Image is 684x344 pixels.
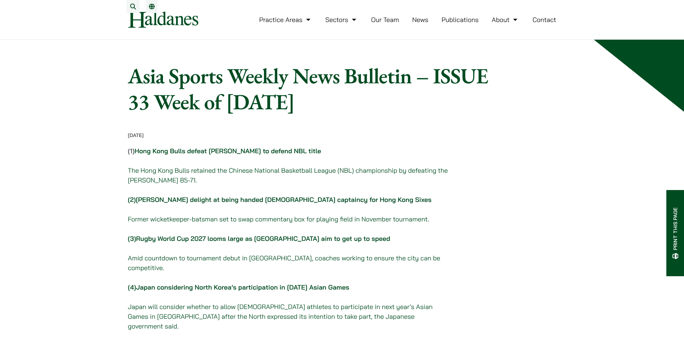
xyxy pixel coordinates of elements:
[412,16,428,24] a: News
[128,234,136,243] strong: (3)
[128,166,449,185] p: The Hong Kong Bulls retained the Chinese National Basketball League (NBL) championship by defeati...
[128,63,502,115] h1: Asia Sports Weekly News Bulletin – ISSUE 33 Week of [DATE]
[128,12,198,28] img: Logo of Haldanes
[136,234,390,243] a: Rugby World Cup 2027 looms large as [GEOGRAPHIC_DATA] aim to get up to speed
[128,214,449,224] p: Former wicketkeeper-batsman set to swap commentary box for playing field in November tournament.
[128,195,136,204] strong: (2)
[442,16,479,24] a: Publications
[371,16,399,24] a: Our Team
[128,147,321,155] strong: (1)
[136,283,349,291] a: Japan considering North Korea’s participation in [DATE] Asian Games
[128,253,449,273] p: Amid countdown to tournament debut in [GEOGRAPHIC_DATA], coaches working to ensure the city can b...
[325,16,358,24] a: Sectors
[134,147,321,155] a: Hong Kong Bulls defeat [PERSON_NAME] to defend NBL title
[136,195,432,204] a: [PERSON_NAME] delight at being handed [DEMOGRAPHIC_DATA] captaincy for Hong Kong Sixes
[128,283,136,291] b: (4)
[128,282,449,331] p: Japan will consider whether to allow [DEMOGRAPHIC_DATA] athletes to participate in next year’s As...
[492,16,519,24] a: About
[128,132,144,138] time: [DATE]
[533,16,556,24] a: Contact
[149,4,155,9] a: Switch to EN
[259,16,312,24] a: Practice Areas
